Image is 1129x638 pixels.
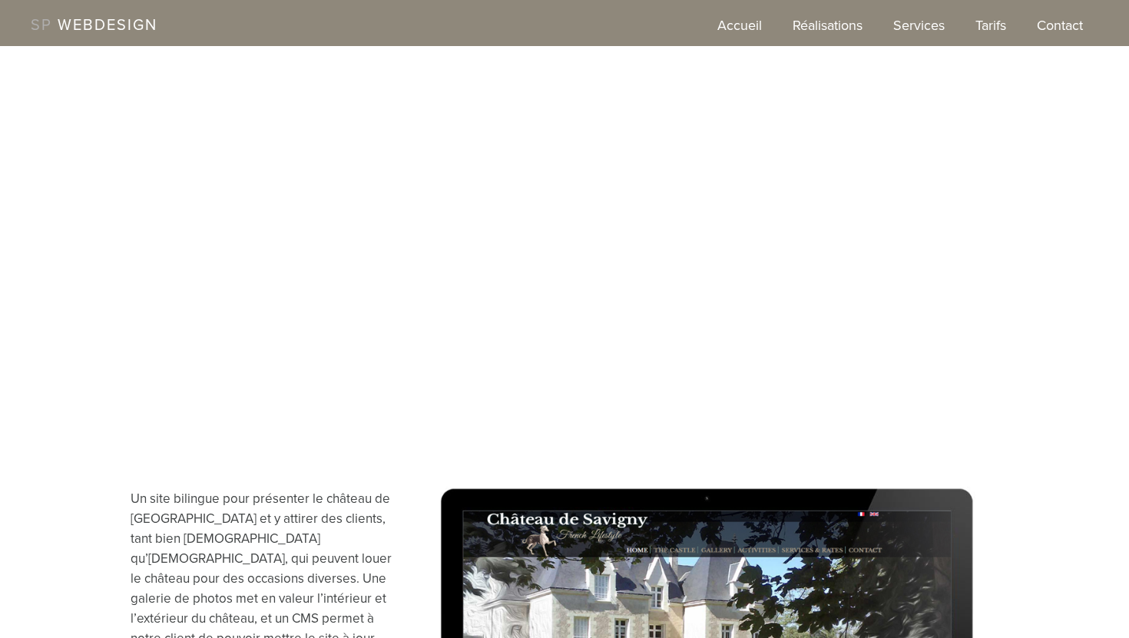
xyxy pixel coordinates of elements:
a: Contact [1037,15,1083,46]
a: Services [893,15,945,46]
span: SP [31,16,52,35]
a: Réalisations [793,15,862,46]
a: Tarifs [975,15,1006,46]
a: Accueil [717,15,762,46]
a: SP WEBDESIGN [31,16,157,35]
span: WEBDESIGN [58,16,157,35]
